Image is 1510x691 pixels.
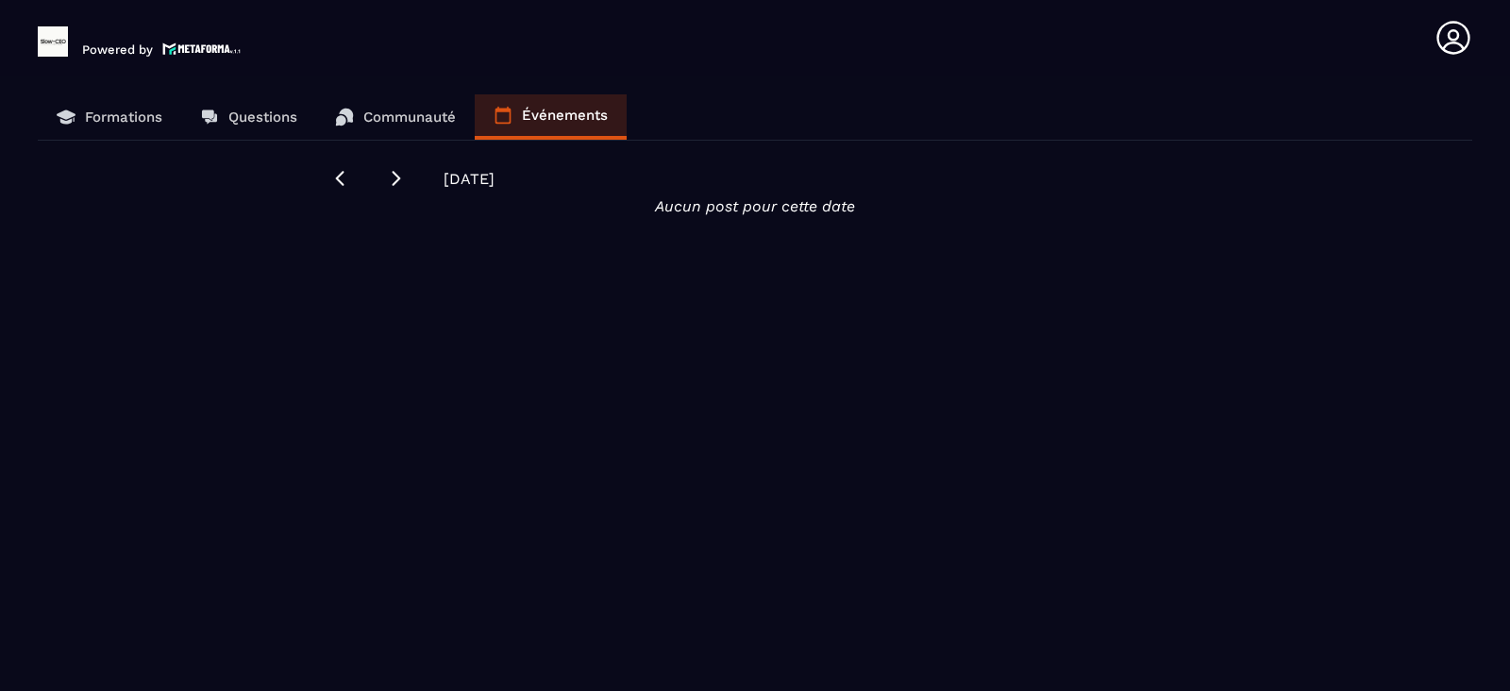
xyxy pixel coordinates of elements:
[82,42,153,57] p: Powered by
[162,41,242,57] img: logo
[655,197,855,215] i: Aucun post pour cette date
[316,94,475,140] a: Communauté
[228,109,297,126] p: Questions
[38,26,68,57] img: logo-branding
[475,94,627,140] a: Événements
[363,109,456,126] p: Communauté
[444,170,495,188] span: [DATE]
[522,107,608,124] p: Événements
[181,94,316,140] a: Questions
[85,109,162,126] p: Formations
[38,94,181,140] a: Formations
